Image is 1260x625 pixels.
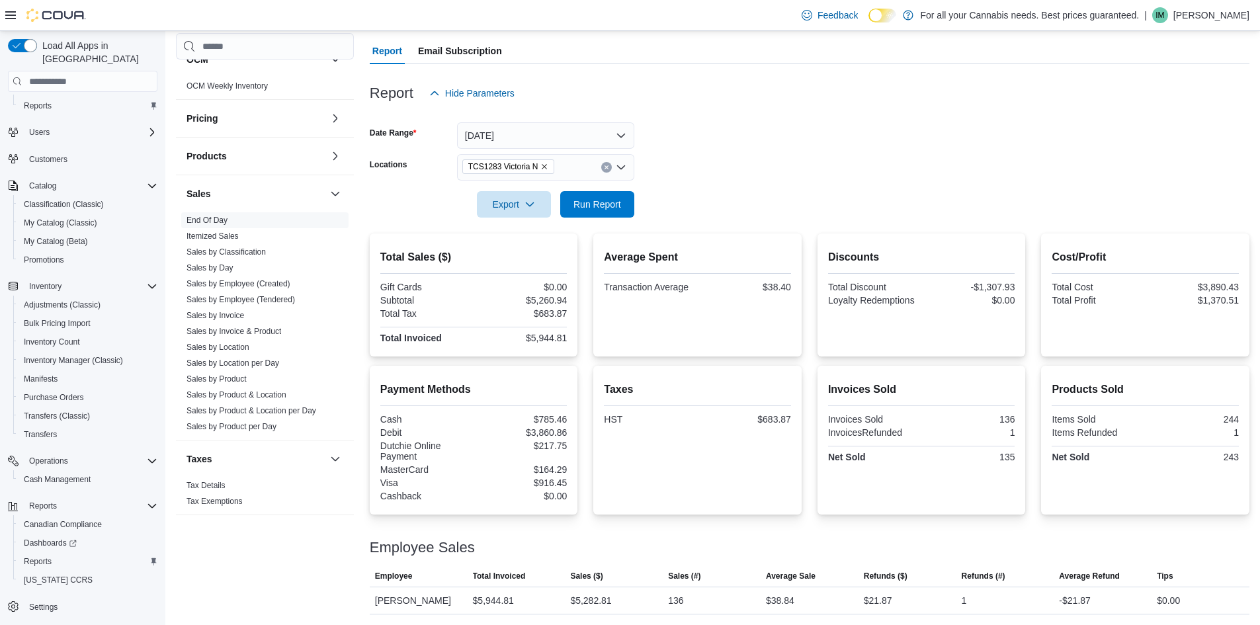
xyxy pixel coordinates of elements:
[476,282,567,292] div: $0.00
[19,535,82,551] a: Dashboards
[13,370,163,388] button: Manifests
[24,199,104,210] span: Classification (Classic)
[13,425,163,444] button: Transfers
[24,374,58,384] span: Manifests
[3,452,163,470] button: Operations
[187,216,228,225] a: End Of Day
[3,597,163,616] button: Settings
[187,263,233,272] a: Sales by Day
[375,571,413,581] span: Employee
[3,497,163,515] button: Reports
[380,464,471,475] div: MasterCard
[187,326,281,337] span: Sales by Invoice & Product
[380,427,471,438] div: Debit
[13,470,163,489] button: Cash Management
[24,124,55,140] button: Users
[29,456,68,466] span: Operations
[19,353,157,368] span: Inventory Manager (Classic)
[766,593,794,608] div: $38.84
[327,148,343,164] button: Products
[29,281,62,292] span: Inventory
[604,249,791,265] h2: Average Spent
[24,538,77,548] span: Dashboards
[616,162,626,173] button: Open list of options
[187,496,243,507] span: Tax Exemptions
[187,310,244,321] span: Sales by Invoice
[380,308,471,319] div: Total Tax
[1052,382,1239,397] h2: Products Sold
[924,282,1015,292] div: -$1,307.93
[24,278,157,294] span: Inventory
[187,342,249,353] span: Sales by Location
[19,427,62,442] a: Transfers
[372,38,402,64] span: Report
[187,358,279,368] span: Sales by Location per Day
[187,421,276,432] span: Sales by Product per Day
[700,414,791,425] div: $683.87
[24,355,123,366] span: Inventory Manager (Classic)
[13,97,163,115] button: Reports
[24,124,157,140] span: Users
[19,334,157,350] span: Inventory Count
[26,9,86,22] img: Cova
[24,429,57,440] span: Transfers
[380,440,471,462] div: Dutchie Online Payment
[380,414,471,425] div: Cash
[13,515,163,534] button: Canadian Compliance
[19,371,63,387] a: Manifests
[370,159,407,170] label: Locations
[13,388,163,407] button: Purchase Orders
[24,178,62,194] button: Catalog
[187,452,212,466] h3: Taxes
[24,151,157,167] span: Customers
[828,382,1015,397] h2: Invoices Sold
[477,191,551,218] button: Export
[476,478,567,488] div: $916.45
[828,452,866,462] strong: Net Sold
[24,474,91,485] span: Cash Management
[540,163,548,171] button: Remove TCS1283 Victoria N from selection in this group
[187,53,208,66] h3: OCM
[1059,593,1090,608] div: -$21.87
[187,294,295,305] span: Sales by Employee (Tendered)
[19,572,157,588] span: Washington CCRS
[473,593,514,608] div: $5,944.81
[476,333,567,343] div: $5,944.81
[19,315,96,331] a: Bulk Pricing Import
[187,81,268,91] a: OCM Weekly Inventory
[380,478,471,488] div: Visa
[187,374,247,384] a: Sales by Product
[476,414,567,425] div: $785.46
[1155,7,1164,23] span: IM
[176,212,354,440] div: Sales
[476,440,567,451] div: $217.75
[13,534,163,552] a: Dashboards
[668,593,683,608] div: 136
[864,571,907,581] span: Refunds ($)
[457,122,634,149] button: [DATE]
[3,277,163,296] button: Inventory
[19,315,157,331] span: Bulk Pricing Import
[1148,295,1239,306] div: $1,370.51
[601,162,612,173] button: Clear input
[19,371,157,387] span: Manifests
[327,186,343,202] button: Sales
[24,218,97,228] span: My Catalog (Classic)
[380,382,567,397] h2: Payment Methods
[19,427,157,442] span: Transfers
[19,98,57,114] a: Reports
[1157,571,1173,581] span: Tips
[187,405,316,416] span: Sales by Product & Location per Day
[176,478,354,515] div: Taxes
[19,233,93,249] a: My Catalog (Beta)
[476,464,567,475] div: $164.29
[380,282,471,292] div: Gift Cards
[1148,282,1239,292] div: $3,890.43
[1144,7,1147,23] p: |
[766,571,816,581] span: Average Sale
[187,187,211,200] h3: Sales
[19,196,109,212] a: Classification (Classic)
[187,422,276,431] a: Sales by Product per Day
